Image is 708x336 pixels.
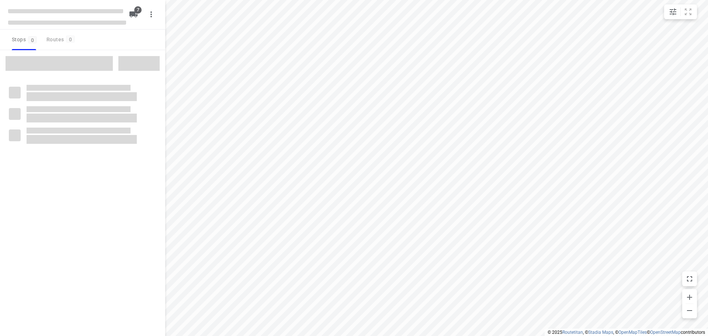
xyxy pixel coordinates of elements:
[588,330,613,335] a: Stadia Maps
[618,330,647,335] a: OpenMapTiles
[664,4,697,19] div: small contained button group
[548,330,705,335] li: © 2025 , © , © © contributors
[562,330,583,335] a: Routetitan
[650,330,681,335] a: OpenStreetMap
[666,4,680,19] button: Map settings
